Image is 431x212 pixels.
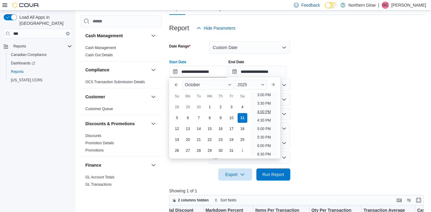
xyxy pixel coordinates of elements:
[238,82,247,87] span: 2025
[255,100,273,107] li: 3:30 PM
[227,124,236,134] div: day-17
[169,66,227,78] input: Press the down key to enter a popover containing a calendar. Press the escape key to close the po...
[227,102,236,112] div: day-3
[227,91,236,101] div: Fr
[183,91,193,101] div: Mo
[169,197,211,204] button: 2 columns hidden
[205,102,215,112] div: day-1
[348,2,376,9] p: Northern Glow
[11,61,35,66] span: Dashboards
[405,197,413,204] button: Display options
[255,134,273,141] li: 5:30 PM
[183,146,193,155] div: day-27
[218,168,252,181] button: Export
[85,33,123,39] h3: Cash Management
[11,78,42,83] span: [US_STATE] CCRS
[255,151,273,158] li: 6:30 PM
[6,67,74,76] button: Reports
[216,113,225,123] div: day-9
[169,24,189,32] h3: Report
[150,120,157,127] button: Discounts & Promotions
[12,2,39,8] img: Cova
[172,102,182,112] div: day-28
[172,80,181,90] button: Previous Month
[81,44,162,61] div: Cash Management
[301,2,320,8] span: Feedback
[8,60,38,67] a: Dashboards
[85,148,104,152] a: Promotions
[383,2,388,9] span: GC
[222,168,248,181] span: Export
[194,113,204,123] div: day-7
[85,134,101,138] a: Discounts
[150,161,157,169] button: Finance
[150,66,157,73] button: Compliance
[1,42,74,51] button: Reports
[183,102,193,112] div: day-29
[150,93,157,100] button: Customer
[6,76,74,84] button: [US_STATE] CCRS
[194,124,204,134] div: day-14
[282,97,287,102] button: Open list of options
[382,2,389,9] div: Gayle Church
[85,53,113,57] a: Cash Out Details
[11,43,72,50] span: Reports
[216,135,225,145] div: day-23
[13,44,26,49] span: Reports
[183,80,234,90] div: Button. Open the month selector. October is currently selected.
[238,146,247,155] div: day-1
[85,67,109,73] h3: Compliance
[391,2,426,9] p: [PERSON_NAME]
[325,2,337,8] input: Dark Mode
[85,67,149,73] button: Compliance
[172,91,182,101] div: Su
[11,69,24,74] span: Reports
[227,113,236,123] div: day-10
[255,108,273,116] li: 4:00 PM
[81,78,162,88] div: Compliance
[238,124,247,134] div: day-18
[255,125,273,132] li: 5:00 PM
[268,80,278,90] button: Next month
[85,175,114,179] a: GL Account Totals
[238,113,247,123] div: day-11
[194,102,204,112] div: day-30
[85,94,149,100] button: Customer
[229,60,244,64] label: End Date
[205,113,215,123] div: day-8
[378,2,379,9] p: |
[85,141,114,145] a: Promotion Details
[415,197,422,204] button: Enter fullscreen
[169,60,186,64] label: Start Date
[8,51,49,58] a: Canadian Compliance
[8,77,72,84] span: Washington CCRS
[205,135,215,145] div: day-22
[204,25,235,31] span: Hide Parameters
[6,59,74,67] a: Dashboards
[282,112,287,116] button: Open list of options
[209,41,290,54] button: Custom Date
[185,82,200,87] span: October
[282,83,287,87] button: Open list of options
[4,40,72,100] nav: Complex example
[8,77,45,84] a: [US_STATE] CCRS
[8,68,72,75] span: Reports
[216,91,225,101] div: Th
[85,33,149,39] button: Cash Management
[178,198,209,203] span: 2 columns hidden
[66,32,70,35] button: Clear input
[8,51,72,58] span: Canadian Compliance
[172,102,248,156] div: October, 2025
[212,197,239,204] button: Sort fields
[227,135,236,145] div: day-24
[81,132,162,156] div: Discounts & Promotions
[85,121,135,127] h3: Discounts & Promotions
[183,135,193,145] div: day-20
[216,102,225,112] div: day-2
[81,105,162,115] div: Customer
[255,91,273,99] li: 3:00 PM
[8,60,72,67] span: Dashboards
[250,92,278,156] ul: Time
[194,146,204,155] div: day-28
